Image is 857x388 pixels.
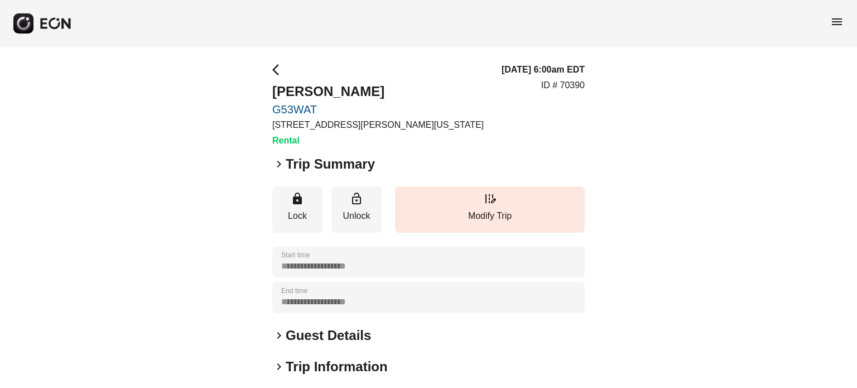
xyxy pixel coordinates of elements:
[350,192,363,205] span: lock_open
[272,134,484,147] h3: Rental
[272,63,286,76] span: arrow_back_ios
[272,118,484,132] p: [STREET_ADDRESS][PERSON_NAME][US_STATE]
[291,192,304,205] span: lock
[830,15,844,28] span: menu
[286,327,371,344] h2: Guest Details
[401,209,579,223] p: Modify Trip
[337,209,376,223] p: Unlock
[286,358,388,376] h2: Trip Information
[272,83,484,100] h2: [PERSON_NAME]
[502,63,585,76] h3: [DATE] 6:00am EDT
[272,103,484,116] a: G53WAT
[272,157,286,171] span: keyboard_arrow_right
[278,209,317,223] p: Lock
[272,360,286,373] span: keyboard_arrow_right
[483,192,497,205] span: edit_road
[272,186,322,233] button: Lock
[272,329,286,342] span: keyboard_arrow_right
[331,186,382,233] button: Unlock
[541,79,585,92] p: ID # 70390
[395,186,585,233] button: Modify Trip
[286,155,375,173] h2: Trip Summary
